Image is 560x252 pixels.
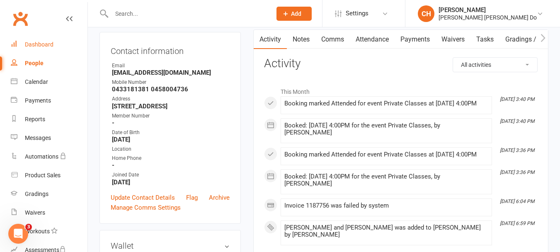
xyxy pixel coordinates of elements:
a: Clubworx [10,8,31,29]
button: Add [276,7,312,21]
div: Location [112,145,230,153]
a: Dashboard [11,35,87,54]
div: Invoice 1187756 was failed by system [284,202,488,209]
a: Payments [395,30,436,49]
a: Archive [209,193,230,203]
div: [PERSON_NAME] [PERSON_NAME] Do [439,14,537,21]
a: Product Sales [11,166,87,185]
strong: [DATE] [112,136,230,143]
div: Booking marked Attended for event Private Classes at [DATE] 4:00PM [284,151,488,158]
a: Update Contact Details [111,193,175,203]
a: Waivers [11,203,87,222]
div: Product Sales [25,172,61,179]
span: 3 [25,224,32,230]
a: Automations [11,147,87,166]
div: Messages [25,135,51,141]
div: Email [112,62,230,70]
a: Tasks [470,30,499,49]
i: [DATE] 3:40 PM [500,118,534,124]
i: [DATE] 6:04 PM [500,198,534,204]
strong: [EMAIL_ADDRESS][DOMAIN_NAME] [112,69,230,76]
strong: 0433181381 0458004736 [112,86,230,93]
h3: Activity [264,57,538,70]
div: Automations [25,153,58,160]
li: This Month [264,83,538,96]
i: [DATE] 3:36 PM [500,169,534,175]
div: Booked: [DATE] 4:00PM for the event Private Classes, by [PERSON_NAME] [284,173,488,187]
div: Workouts [25,228,50,235]
a: Attendance [350,30,395,49]
span: Settings [346,4,368,23]
i: [DATE] 6:59 PM [500,220,534,226]
a: People [11,54,87,73]
div: Booking marked Attended for event Private Classes at [DATE] 4:00PM [284,100,488,107]
strong: [STREET_ADDRESS] [112,103,230,110]
div: Mobile Number [112,78,230,86]
a: Workouts [11,222,87,241]
div: [PERSON_NAME] and [PERSON_NAME] was added to [PERSON_NAME] by [PERSON_NAME] [284,224,488,238]
a: Payments [11,91,87,110]
iframe: Intercom live chat [8,224,28,244]
div: Dashboard [25,41,53,48]
a: Notes [287,30,315,49]
h3: Contact information [111,43,230,56]
div: People [25,60,44,66]
a: Messages [11,129,87,147]
div: Booked: [DATE] 4:00PM for the event Private Classes, by [PERSON_NAME] [284,122,488,136]
div: Joined Date [112,171,230,179]
a: Gradings [11,185,87,203]
div: Address [112,95,230,103]
a: Activity [254,30,287,49]
strong: [DATE] [112,179,230,186]
h3: Wallet [111,241,230,250]
i: [DATE] 3:36 PM [500,147,534,153]
div: Waivers [25,209,45,216]
div: Home Phone [112,154,230,162]
div: Gradings [25,191,48,197]
div: Date of Birth [112,129,230,137]
div: Member Number [112,112,230,120]
a: Manage Comms Settings [111,203,181,213]
a: Reports [11,110,87,129]
div: Payments [25,97,51,104]
strong: - [112,119,230,127]
a: Calendar [11,73,87,91]
div: Calendar [25,78,48,85]
a: Flag [186,193,198,203]
span: Add [291,10,301,17]
div: CH [418,5,434,22]
i: [DATE] 3:40 PM [500,96,534,102]
a: Waivers [436,30,470,49]
div: Reports [25,116,45,122]
a: Comms [315,30,350,49]
input: Search... [109,8,266,20]
div: [PERSON_NAME] [439,6,537,14]
strong: - [112,161,230,169]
